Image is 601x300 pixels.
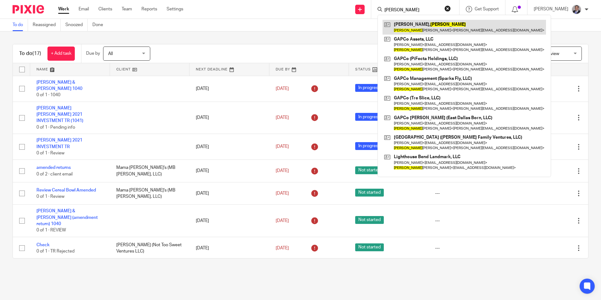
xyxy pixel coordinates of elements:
[19,50,41,57] h1: To do
[355,142,383,150] span: In progress
[110,182,190,204] td: Mama [PERSON_NAME]'s (MB [PERSON_NAME], LLC)
[276,246,289,250] span: [DATE]
[36,138,82,149] a: [PERSON_NAME] 2021 INVESTMENT TR
[444,5,451,12] button: Clear
[65,19,88,31] a: Snoozed
[355,189,384,197] span: Not started
[36,106,83,123] a: [PERSON_NAME] [PERSON_NAME] 2021 INVESTMENT TR (1041)
[190,76,269,102] td: [DATE]
[36,209,98,226] a: [PERSON_NAME] & [PERSON_NAME] (amendment return) 1040
[36,249,74,253] span: 0 of 1 · TR Rejected
[33,19,61,31] a: Reassigned
[47,47,75,61] a: + Add task
[36,172,73,176] span: 0 of 2 · client email
[86,50,100,57] p: Due by
[36,151,64,155] span: 0 of 1 · Review
[32,51,41,56] span: (17)
[276,115,289,120] span: [DATE]
[98,6,112,12] a: Clients
[36,243,50,247] a: Check
[92,19,108,31] a: Done
[190,182,269,204] td: [DATE]
[276,191,289,196] span: [DATE]
[355,84,383,92] span: In progress
[36,93,60,97] span: 0 of 1 · 1040
[190,205,269,237] td: [DATE]
[435,190,502,197] div: ---
[384,8,440,13] input: Search
[190,160,269,182] td: [DATE]
[141,6,157,12] a: Reports
[122,6,132,12] a: Team
[36,80,82,91] a: [PERSON_NAME] & [PERSON_NAME] 1040
[13,19,28,31] a: To do
[355,113,383,121] span: In progress
[276,219,289,223] span: [DATE]
[276,169,289,173] span: [DATE]
[36,194,64,199] span: 0 of 1 · Review
[276,145,289,149] span: [DATE]
[79,6,89,12] a: Email
[190,134,269,160] td: [DATE]
[475,7,499,11] span: Get Support
[190,102,269,134] td: [DATE]
[534,6,568,12] p: [PERSON_NAME]
[36,228,66,232] span: 0 of 1 · REVIEW
[58,6,69,12] a: Work
[36,165,71,170] a: amended returns
[36,125,75,130] span: 0 of 1 · Pending info
[435,218,502,224] div: ---
[276,86,289,91] span: [DATE]
[167,6,183,12] a: Settings
[36,188,96,192] a: Review Cereal Bowl Amended
[110,160,190,182] td: Mama [PERSON_NAME]'s (MB [PERSON_NAME], LLC)
[190,237,269,259] td: [DATE]
[435,245,502,251] div: ---
[108,52,113,56] span: All
[13,5,44,14] img: Pixie
[110,237,190,259] td: [PERSON_NAME] (Not Too Sweet Ventures LLC)
[355,216,384,224] span: Not started
[355,243,384,251] span: Not started
[571,4,582,14] img: thumbnail_IMG_0720.jpg
[355,166,384,174] span: Not started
